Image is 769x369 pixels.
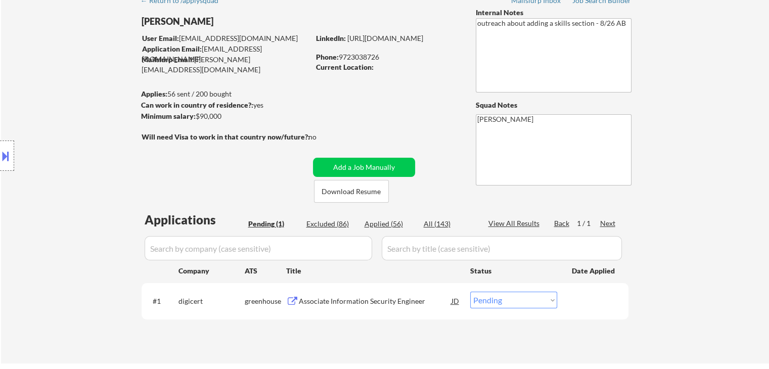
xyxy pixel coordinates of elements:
div: Internal Notes [476,8,631,18]
div: 56 sent / 200 bought [141,89,309,99]
div: Status [470,261,557,280]
div: digicert [178,296,245,306]
div: no [308,132,337,142]
strong: Phone: [316,53,339,61]
strong: Will need Visa to work in that country now/future?: [142,132,310,141]
div: #1 [153,296,170,306]
div: Squad Notes [476,100,631,110]
div: greenhouse [245,296,286,306]
div: ATS [245,266,286,276]
div: Company [178,266,245,276]
div: [EMAIL_ADDRESS][DOMAIN_NAME] [142,44,309,64]
div: Date Applied [572,266,616,276]
button: Add a Job Manually [313,158,415,177]
div: [PERSON_NAME][EMAIL_ADDRESS][DOMAIN_NAME] [142,55,309,74]
strong: LinkedIn: [316,34,346,42]
div: All (143) [424,219,474,229]
div: [EMAIL_ADDRESS][DOMAIN_NAME] [142,33,309,43]
div: Applied (56) [365,219,415,229]
div: Next [600,218,616,228]
strong: Application Email: [142,44,202,53]
div: Excluded (86) [306,219,357,229]
div: Title [286,266,461,276]
a: [URL][DOMAIN_NAME] [347,34,423,42]
div: View All Results [488,218,542,228]
strong: Mailslurp Email: [142,55,194,64]
div: 1 / 1 [577,218,600,228]
div: [PERSON_NAME] [142,15,349,28]
div: $90,000 [141,111,309,121]
strong: Can work in country of residence?: [141,101,253,109]
strong: User Email: [142,34,179,42]
div: Pending (1) [248,219,299,229]
div: JD [450,292,461,310]
input: Search by title (case sensitive) [382,236,622,260]
button: Download Resume [314,180,389,203]
div: yes [141,100,306,110]
input: Search by company (case sensitive) [145,236,372,260]
strong: Current Location: [316,63,374,71]
div: 9723038726 [316,52,459,62]
div: Back [554,218,570,228]
div: Applications [145,214,245,226]
div: Associate Information Security Engineer [299,296,451,306]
